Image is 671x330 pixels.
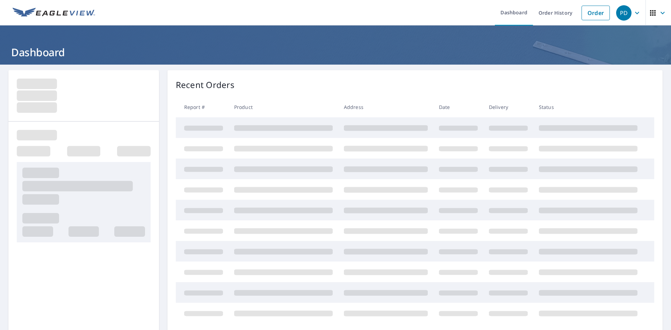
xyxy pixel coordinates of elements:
th: Report # [176,97,229,117]
a: Order [582,6,610,20]
th: Address [338,97,433,117]
th: Date [433,97,483,117]
th: Delivery [483,97,533,117]
p: Recent Orders [176,79,235,91]
th: Product [229,97,338,117]
th: Status [533,97,643,117]
h1: Dashboard [8,45,663,59]
div: PD [616,5,632,21]
img: EV Logo [13,8,95,18]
